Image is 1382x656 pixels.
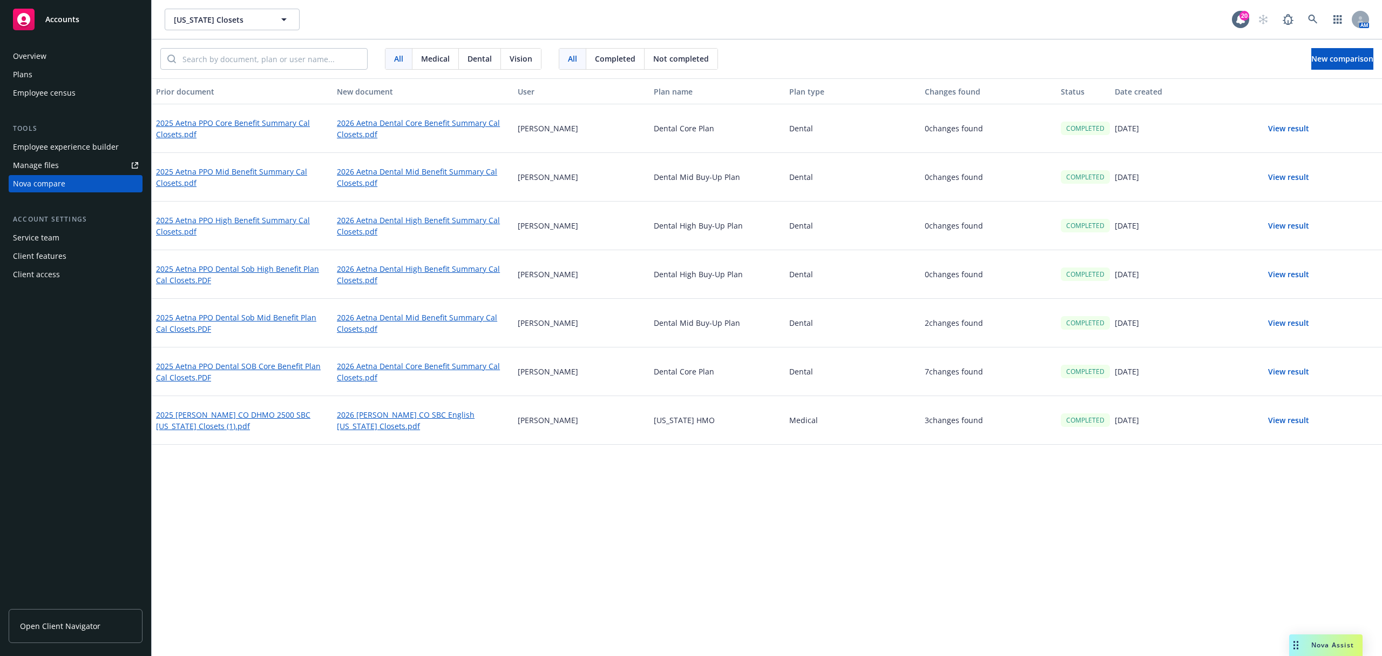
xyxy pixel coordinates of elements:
[337,312,509,334] a: 2026 Aetna Dental Mid Benefit Summary Cal Closets.pdf
[1252,9,1274,30] a: Start snowing
[176,49,367,69] input: Search by document, plan or user name...
[1251,361,1326,383] button: View result
[649,299,785,347] div: Dental Mid Buy-Up Plan
[9,48,143,65] a: Overview
[1251,118,1326,139] button: View result
[1056,78,1111,104] button: Status
[1311,640,1354,650] span: Nova Assist
[1115,86,1242,97] div: Date created
[518,317,578,329] p: [PERSON_NAME]
[9,66,143,83] a: Plans
[925,86,1052,97] div: Changes found
[421,53,450,64] span: Medical
[9,123,143,134] div: Tools
[337,86,509,97] div: New document
[13,247,66,265] div: Client features
[13,266,60,283] div: Client access
[13,175,65,192] div: Nova compare
[1115,366,1139,377] p: [DATE]
[785,153,920,202] div: Dental
[1061,267,1110,281] div: COMPLETED
[337,409,509,432] a: 2026 [PERSON_NAME] CO SBC English [US_STATE] Closets.pdf
[1115,269,1139,280] p: [DATE]
[785,299,920,347] div: Dental
[1061,316,1110,330] div: COMPLETED
[13,84,76,102] div: Employee census
[785,202,920,250] div: Dental
[1302,9,1324,30] a: Search
[337,263,509,286] a: 2026 Aetna Dental High Benefit Summary Cal Closets.pdf
[518,86,645,97] div: User
[1327,9,1349,30] a: Switch app
[337,215,509,237] a: 2026 Aetna Dental High Benefit Summary Cal Closets.pdf
[13,138,119,156] div: Employee experience builder
[13,66,32,83] div: Plans
[785,396,920,445] div: Medical
[20,620,100,632] span: Open Client Navigator
[1311,48,1373,70] button: New comparison
[925,171,983,183] p: 0 changes found
[925,269,983,280] p: 0 changes found
[653,53,709,64] span: Not completed
[394,53,403,64] span: All
[13,229,59,246] div: Service team
[789,86,916,97] div: Plan type
[785,347,920,396] div: Dental
[785,445,920,493] div: Medical
[1289,634,1363,656] button: Nova Assist
[925,220,983,231] p: 0 changes found
[9,247,143,265] a: Client features
[785,104,920,153] div: Dental
[649,78,785,104] button: Plan name
[1115,171,1139,183] p: [DATE]
[649,396,785,445] div: [US_STATE] HMO
[9,214,143,225] div: Account settings
[468,53,492,64] span: Dental
[518,414,578,426] p: [PERSON_NAME]
[156,360,328,383] a: 2025 Aetna PPO Dental SOB Core Benefit Plan Cal Closets.PDF
[337,117,509,140] a: 2026 Aetna Dental Core Benefit Summary Cal Closets.pdf
[1110,78,1246,104] button: Date created
[1061,170,1110,184] div: COMPLETED
[1115,317,1139,329] p: [DATE]
[167,55,176,63] svg: Search
[925,317,983,329] p: 2 changes found
[1311,53,1373,64] span: New comparison
[13,157,59,174] div: Manage files
[785,78,920,104] button: Plan type
[925,123,983,134] p: 0 changes found
[1061,365,1110,378] div: COMPLETED
[152,78,333,104] button: Prior document
[1289,634,1303,656] div: Drag to move
[925,366,983,377] p: 7 changes found
[9,157,143,174] a: Manage files
[518,220,578,231] p: [PERSON_NAME]
[9,229,143,246] a: Service team
[649,347,785,396] div: Dental Core Plan
[156,263,328,286] a: 2025 Aetna PPO Dental Sob High Benefit Plan Cal Closets.PDF
[1061,413,1110,427] div: COMPLETED
[174,14,267,25] span: [US_STATE] Closets
[333,78,513,104] button: New document
[156,117,328,140] a: 2025 Aetna PPO Core Benefit Summary Cal Closets.pdf
[1061,122,1110,135] div: COMPLETED
[649,104,785,153] div: Dental Core Plan
[595,53,635,64] span: Completed
[518,123,578,134] p: [PERSON_NAME]
[925,414,983,426] p: 3 changes found
[518,366,578,377] p: [PERSON_NAME]
[518,171,578,183] p: [PERSON_NAME]
[45,15,79,24] span: Accounts
[1251,215,1326,237] button: View result
[156,166,328,189] a: 2025 Aetna PPO Mid Benefit Summary Cal Closets.pdf
[649,153,785,202] div: Dental Mid Buy-Up Plan
[9,175,143,192] a: Nova compare
[9,266,143,283] a: Client access
[1061,86,1107,97] div: Status
[156,86,328,97] div: Prior document
[920,78,1056,104] button: Changes found
[1251,264,1326,285] button: View result
[1277,9,1299,30] a: Report a Bug
[568,53,577,64] span: All
[1239,11,1249,21] div: 20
